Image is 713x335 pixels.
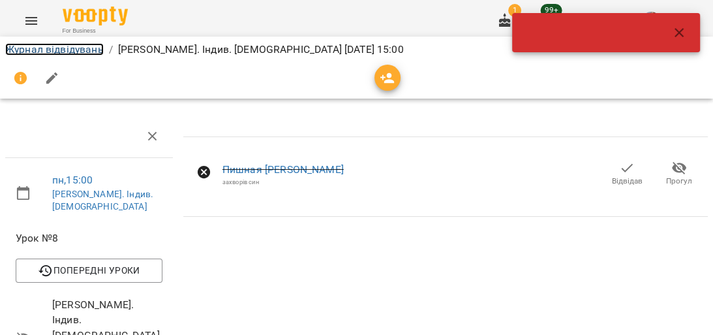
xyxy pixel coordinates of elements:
[5,43,104,56] a: Журнал відвідувань
[118,42,404,57] p: [PERSON_NAME]. Індив. [DEMOGRAPHIC_DATA] [DATE] 15:00
[601,155,653,192] button: Відвідав
[63,27,128,35] span: For Business
[612,176,643,187] span: Відвідав
[222,163,344,176] a: Пишная [PERSON_NAME]
[26,263,152,278] span: Попередні уроки
[222,178,344,186] div: захворів син
[16,231,162,246] span: Урок №8
[52,189,153,212] a: [PERSON_NAME]. Індив. [DEMOGRAPHIC_DATA]
[52,174,93,186] a: пн , 15:00
[63,7,128,25] img: Voopty Logo
[666,176,692,187] span: Прогул
[508,4,521,17] span: 1
[109,42,113,57] li: /
[653,155,705,192] button: Прогул
[16,5,47,37] button: Menu
[5,42,708,57] nav: breadcrumb
[541,4,562,17] span: 99+
[16,259,162,282] button: Попередні уроки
